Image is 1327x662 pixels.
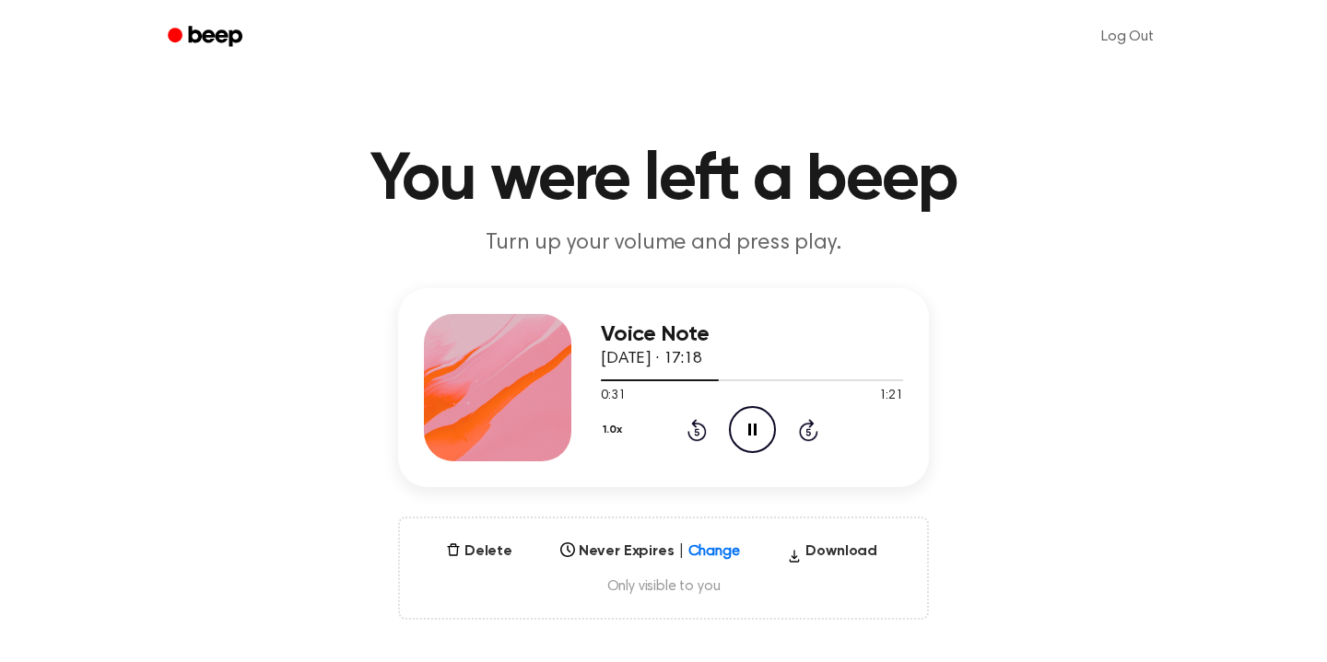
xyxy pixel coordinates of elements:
[879,387,903,406] span: 1:21
[601,387,625,406] span: 0:31
[439,540,520,563] button: Delete
[310,228,1017,259] p: Turn up your volume and press play.
[601,414,628,446] button: 1.0x
[601,351,702,367] span: [DATE] · 17:18
[780,540,885,570] button: Download
[422,577,905,596] span: Only visible to you
[601,322,903,347] h3: Voice Note
[192,147,1135,214] h1: You were left a beep
[1083,15,1172,59] a: Log Out
[155,19,259,55] a: Beep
